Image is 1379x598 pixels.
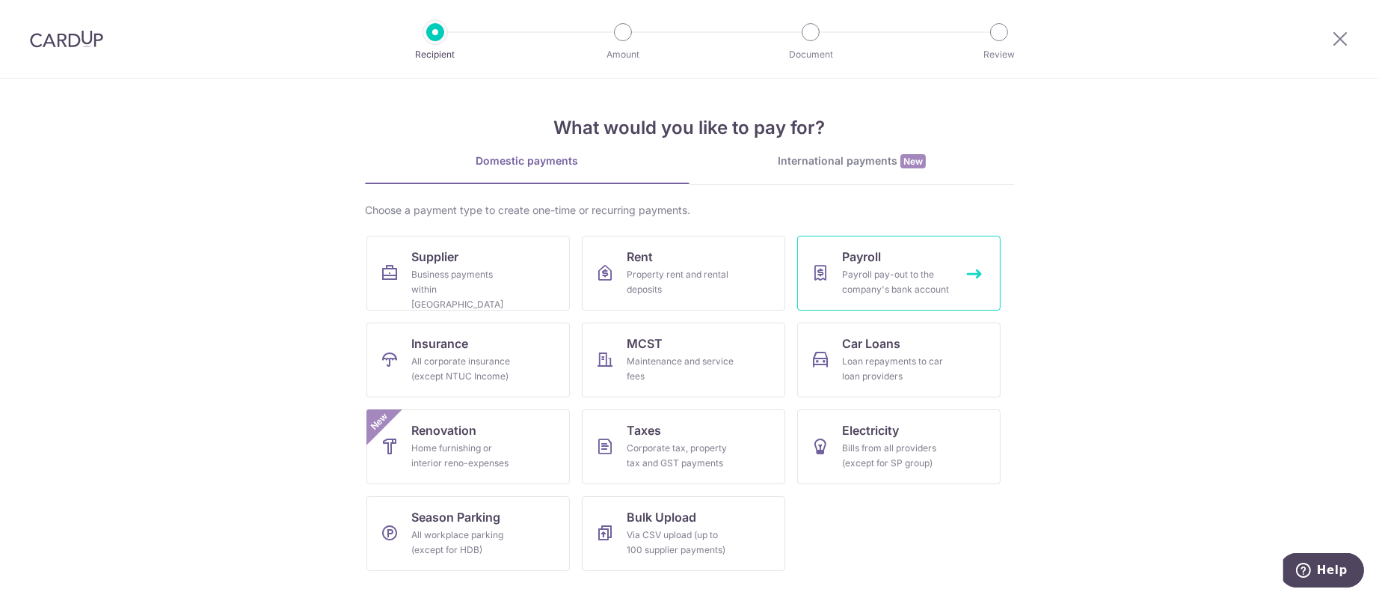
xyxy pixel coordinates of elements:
[627,354,734,384] div: Maintenance and service fees
[411,508,500,526] span: Season Parking
[411,528,519,558] div: All workplace parking (except for HDB)
[34,10,64,24] span: Help
[568,47,678,62] p: Amount
[842,248,881,266] span: Payroll
[582,496,785,571] a: Bulk UploadVia CSV upload (up to 100 supplier payments)
[627,528,734,558] div: Via CSV upload (up to 100 supplier payments)
[842,354,950,384] div: Loan repayments to car loan providers
[842,267,950,297] div: Payroll pay-out to the company's bank account
[411,421,476,439] span: Renovation
[689,153,1014,169] div: International payments
[755,47,866,62] p: Document
[366,323,570,397] a: InsuranceAll corporate insurance (except NTUC Income)
[365,115,1014,141] h4: What would you like to pay for?
[797,236,1001,311] a: PayrollPayroll pay-out to the company's bank account
[582,323,785,397] a: MCSTMaintenance and service fees
[1283,553,1364,591] iframe: Opens a widget where you can find more information
[367,409,392,434] span: New
[627,508,696,526] span: Bulk Upload
[797,323,1001,397] a: Car LoansLoan repayments to car loan providers
[582,409,785,484] a: TaxesCorporate tax, property tax and GST payments
[411,441,519,471] div: Home furnishing or interior reno-expenses
[627,335,663,353] span: MCST
[411,267,519,312] div: Business payments within [GEOGRAPHIC_DATA]
[797,409,1001,484] a: ElectricityBills from all providers (except for SP group)
[842,421,899,439] span: Electricity
[627,248,653,266] span: Rent
[366,496,570,571] a: Season ParkingAll workplace parking (except for HDB)
[411,248,458,266] span: Supplier
[582,236,785,311] a: RentProperty rent and rental deposits
[30,30,103,48] img: CardUp
[366,236,570,311] a: SupplierBusiness payments within [GEOGRAPHIC_DATA]
[365,153,689,168] div: Domestic payments
[842,441,950,471] div: Bills from all providers (except for SP group)
[627,267,734,297] div: Property rent and rental deposits
[411,335,468,353] span: Insurance
[627,441,734,471] div: Corporate tax, property tax and GST payments
[380,47,491,62] p: Recipient
[366,409,570,484] a: RenovationHome furnishing or interior reno-expensesNew
[944,47,1054,62] p: Review
[900,154,926,168] span: New
[627,421,661,439] span: Taxes
[842,335,900,353] span: Car Loans
[411,354,519,384] div: All corporate insurance (except NTUC Income)
[365,203,1014,218] div: Choose a payment type to create one-time or recurring payments.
